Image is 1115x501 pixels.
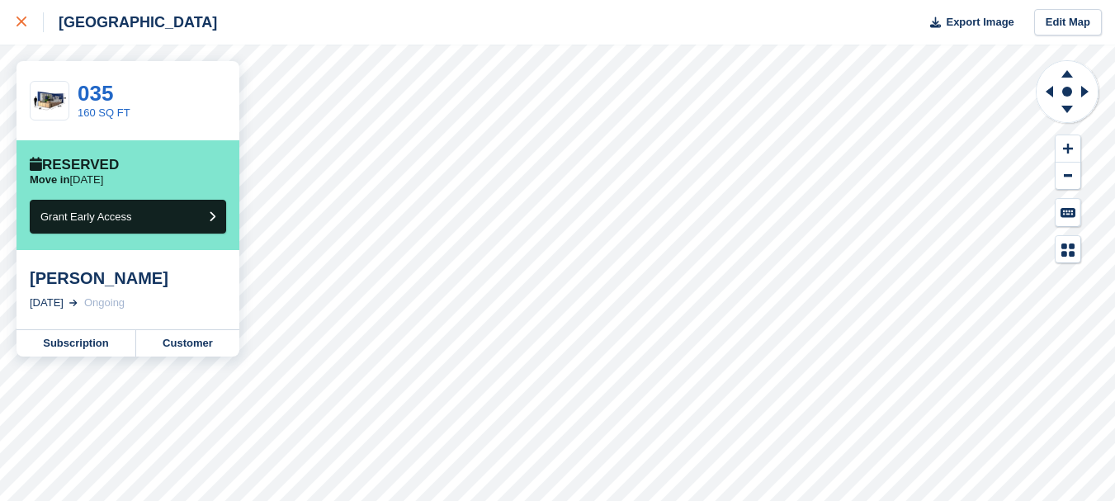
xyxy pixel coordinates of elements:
a: Customer [136,330,239,357]
button: Map Legend [1056,236,1080,263]
div: [DATE] [30,295,64,311]
button: Export Image [920,9,1014,36]
span: Grant Early Access [40,210,132,223]
a: 160 SQ FT [78,106,130,119]
div: Reserved [30,157,119,173]
p: [DATE] [30,173,103,187]
a: Subscription [17,330,136,357]
img: 20-ft-container%20(1).jpg [31,87,69,116]
button: Zoom In [1056,135,1080,163]
button: Zoom Out [1056,163,1080,190]
span: Move in [30,173,69,186]
button: Grant Early Access [30,200,226,234]
a: 035 [78,81,113,106]
span: Export Image [946,14,1013,31]
div: [GEOGRAPHIC_DATA] [44,12,217,32]
a: Edit Map [1034,9,1102,36]
button: Keyboard Shortcuts [1056,199,1080,226]
img: arrow-right-light-icn-cde0832a797a2874e46488d9cf13f60e5c3a73dbe684e267c42b8395dfbc2abf.svg [69,300,78,306]
div: [PERSON_NAME] [30,268,226,288]
div: Ongoing [84,295,125,311]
